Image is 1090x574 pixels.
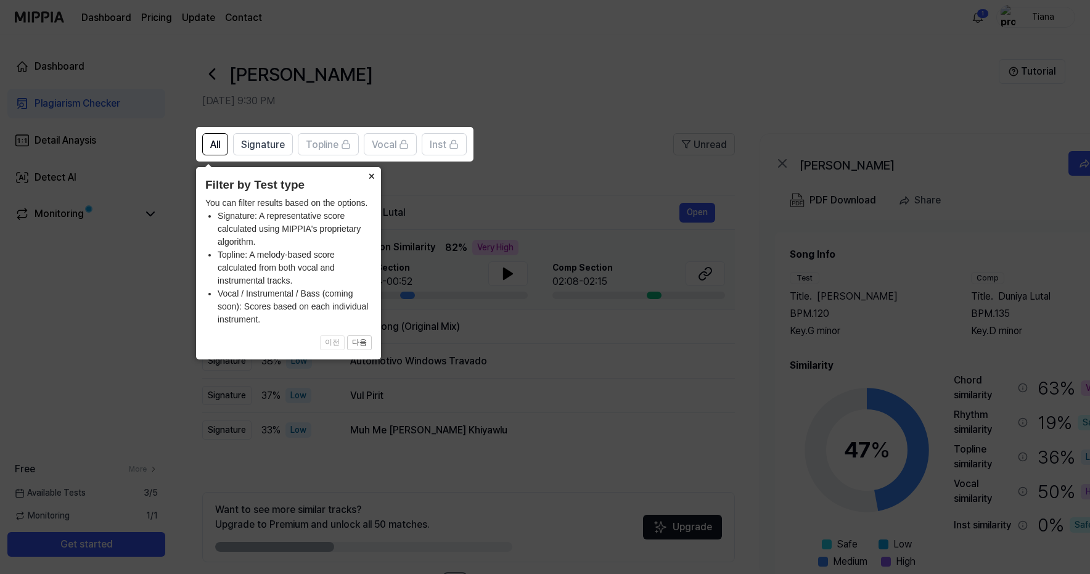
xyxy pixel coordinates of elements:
span: Signature [241,137,285,152]
span: All [210,137,220,152]
button: Vocal [364,133,417,155]
li: Vocal / Instrumental / Bass (coming soon): Scores based on each individual instrument. [218,287,372,326]
button: Inst [422,133,467,155]
button: Signature [233,133,293,155]
li: Topline: A melody-based score calculated from both vocal and instrumental tracks. [218,248,372,287]
span: Vocal [372,137,396,152]
span: Inst [430,137,446,152]
button: Close [361,167,381,184]
button: All [202,133,228,155]
header: Filter by Test type [205,176,372,194]
li: Signature: A representative score calculated using MIPPIA's proprietary algorithm. [218,210,372,248]
div: You can filter results based on the options. [205,197,372,326]
span: Topline [306,137,338,152]
button: Topline [298,133,359,155]
button: 다음 [347,335,372,350]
